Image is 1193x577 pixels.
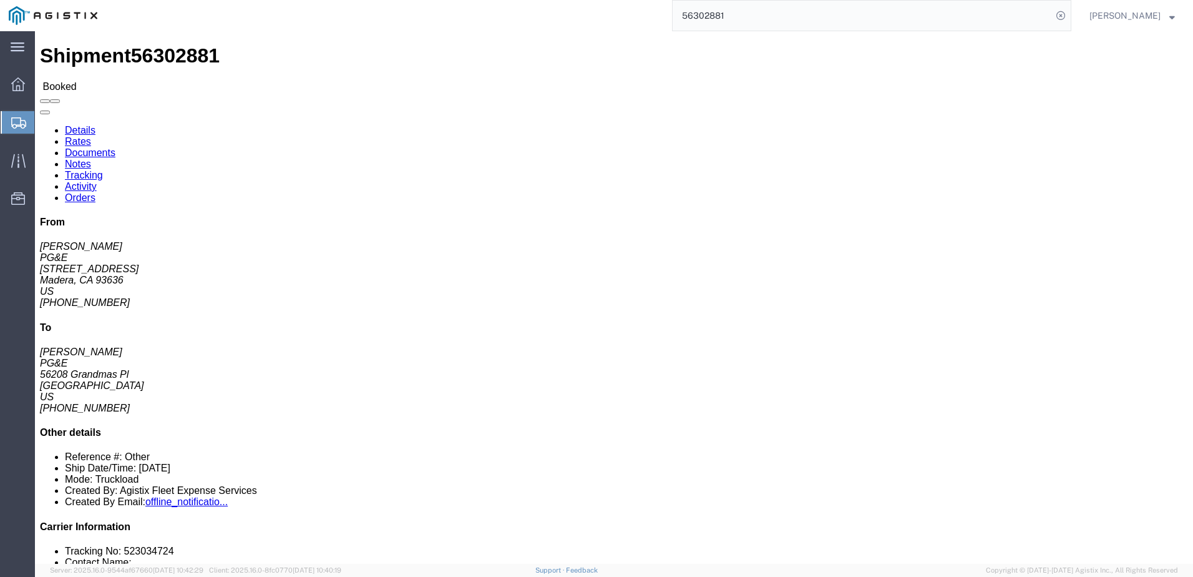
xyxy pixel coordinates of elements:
span: Copyright © [DATE]-[DATE] Agistix Inc., All Rights Reserved [986,565,1178,576]
span: Deni Smith [1089,9,1161,22]
button: [PERSON_NAME] [1089,8,1176,23]
a: Feedback [566,566,598,574]
span: Server: 2025.16.0-9544af67660 [50,566,203,574]
span: Client: 2025.16.0-8fc0770 [209,566,341,574]
img: logo [9,6,97,25]
a: Support [535,566,567,574]
iframe: FS Legacy Container [35,31,1193,564]
input: Search for shipment number, reference number [673,1,1052,31]
span: [DATE] 10:40:19 [293,566,341,574]
span: [DATE] 10:42:29 [153,566,203,574]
